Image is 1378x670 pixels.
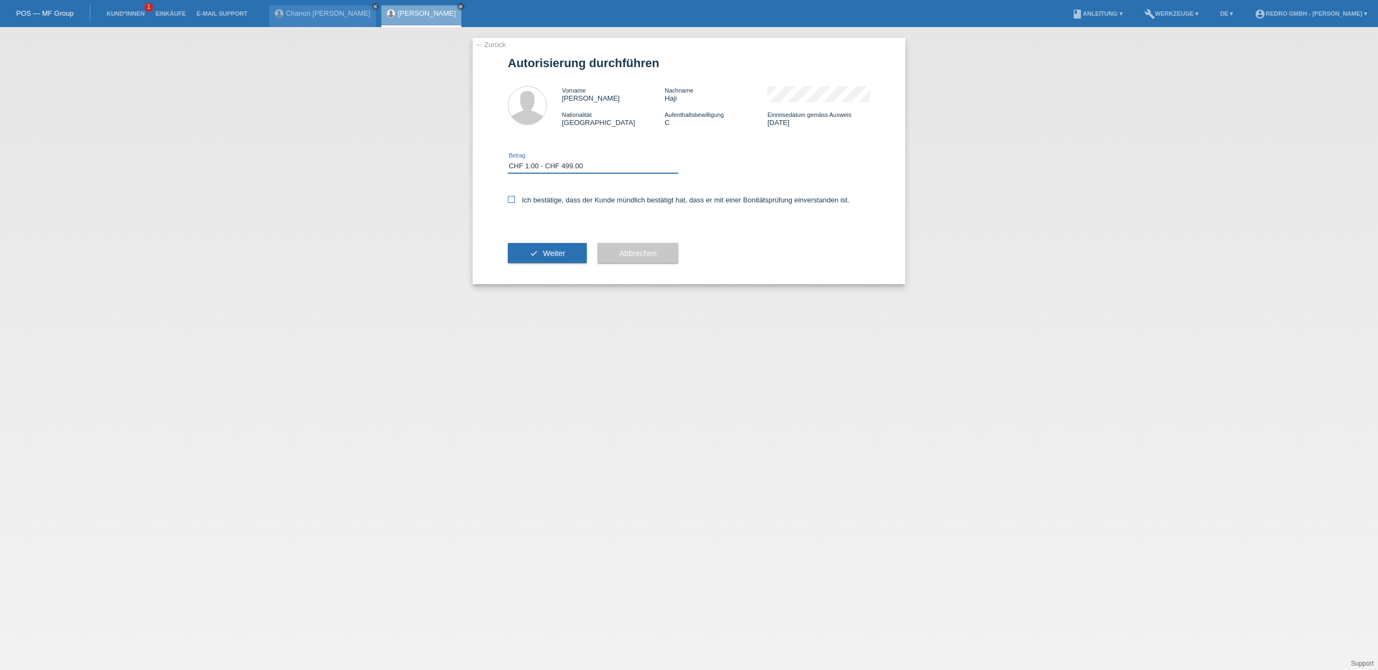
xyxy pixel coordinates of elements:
a: Support [1351,660,1374,667]
div: [PERSON_NAME] [562,86,665,102]
a: Kund*innen [101,10,150,17]
label: Ich bestätige, dass der Kunde mündlich bestätigt hat, dass er mit einer Bonitätsprüfung einversta... [508,196,850,204]
button: Abbrechen [598,243,678,264]
span: Vorname [562,87,586,94]
a: bookAnleitung ▾ [1066,10,1128,17]
a: Chanon [PERSON_NAME] [286,9,370,17]
i: check [529,249,538,258]
i: account_circle [1255,9,1266,19]
a: ← Zurück [475,41,506,49]
span: Nationalität [562,111,592,118]
span: Weiter [543,249,565,258]
h1: Autorisierung durchführen [508,56,870,70]
div: Haji [665,86,767,102]
i: close [373,4,378,9]
i: book [1072,9,1083,19]
a: [PERSON_NAME] [398,9,456,17]
span: Nachname [665,87,693,94]
div: [GEOGRAPHIC_DATA] [562,110,665,127]
span: Aufenthaltsbewilligung [665,111,724,118]
i: build [1144,9,1155,19]
a: DE ▾ [1215,10,1238,17]
div: C [665,110,767,127]
a: close [457,3,465,10]
a: buildWerkzeuge ▾ [1139,10,1204,17]
span: Einreisedatum gemäss Ausweis [767,111,851,118]
a: POS — MF Group [16,9,74,17]
a: account_circleRedro GmbH - [PERSON_NAME] ▾ [1249,10,1373,17]
span: Abbrechen [619,249,657,258]
a: close [372,3,379,10]
button: check Weiter [508,243,587,264]
a: E-Mail Support [191,10,253,17]
a: Einkäufe [150,10,191,17]
i: close [458,4,463,9]
div: [DATE] [767,110,870,127]
span: 1 [144,3,153,12]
